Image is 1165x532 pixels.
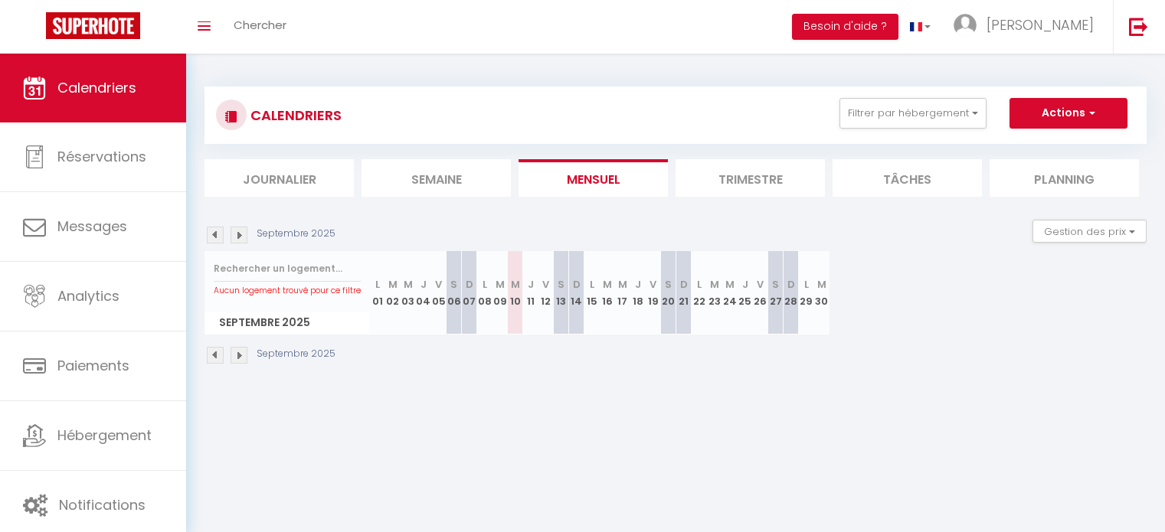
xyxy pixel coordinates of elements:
[665,277,672,292] abbr: S
[554,251,569,335] th: 13
[542,277,549,292] abbr: V
[603,277,612,292] abbr: M
[370,251,385,335] th: 01
[234,17,286,33] span: Chercher
[558,277,565,292] abbr: S
[676,159,825,197] li: Trimestre
[214,285,361,296] small: Aucun logement trouvé pour ce filtre
[1032,220,1147,243] button: Gestion des prix
[630,251,646,335] th: 18
[435,277,442,292] abbr: V
[511,277,520,292] abbr: M
[416,251,431,335] th: 04
[635,277,641,292] abbr: J
[388,277,398,292] abbr: M
[584,251,600,335] th: 15
[661,251,676,335] th: 20
[519,159,668,197] li: Mensuel
[804,277,809,292] abbr: L
[59,495,146,514] span: Notifications
[792,14,898,40] button: Besoin d'aide ?
[483,277,487,292] abbr: L
[404,277,413,292] abbr: M
[1010,98,1127,129] button: Actions
[954,14,977,37] img: ...
[466,277,473,292] abbr: D
[680,277,688,292] abbr: D
[692,251,707,335] th: 22
[450,277,457,292] abbr: S
[742,277,748,292] abbr: J
[725,277,735,292] abbr: M
[205,312,369,334] span: Septembre 2025
[707,251,722,335] th: 23
[528,277,534,292] abbr: J
[57,78,136,97] span: Calendriers
[722,251,738,335] th: 24
[787,277,795,292] abbr: D
[573,277,581,292] abbr: D
[431,251,447,335] th: 05
[493,251,508,335] th: 09
[385,251,401,335] th: 02
[817,277,826,292] abbr: M
[375,277,380,292] abbr: L
[738,251,753,335] th: 25
[757,277,764,292] abbr: V
[523,251,538,335] th: 11
[833,159,982,197] li: Tâches
[205,159,354,197] li: Journalier
[257,227,335,241] p: Septembre 2025
[247,98,342,132] h3: CALENDRIERS
[57,217,127,236] span: Messages
[46,12,140,39] img: Super Booking
[569,251,584,335] th: 14
[57,147,146,166] span: Réservations
[600,251,615,335] th: 16
[772,277,779,292] abbr: S
[257,347,335,361] p: Septembre 2025
[697,277,702,292] abbr: L
[462,251,477,335] th: 07
[814,251,830,335] th: 30
[57,426,152,445] span: Hébergement
[618,277,627,292] abbr: M
[57,286,119,305] span: Analytics
[710,277,719,292] abbr: M
[590,277,594,292] abbr: L
[839,98,987,129] button: Filtrer par hébergement
[401,251,416,335] th: 03
[650,277,656,292] abbr: V
[990,159,1139,197] li: Planning
[784,251,799,335] th: 28
[214,255,361,282] input: Rechercher un logement...
[1129,17,1148,36] img: logout
[477,251,493,335] th: 08
[362,159,511,197] li: Semaine
[447,251,462,335] th: 06
[987,15,1094,34] span: [PERSON_NAME]
[676,251,692,335] th: 21
[646,251,661,335] th: 19
[768,251,784,335] th: 27
[508,251,523,335] th: 10
[753,251,768,335] th: 26
[421,277,427,292] abbr: J
[57,356,129,375] span: Paiements
[538,251,554,335] th: 12
[799,251,814,335] th: 29
[496,277,505,292] abbr: M
[615,251,630,335] th: 17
